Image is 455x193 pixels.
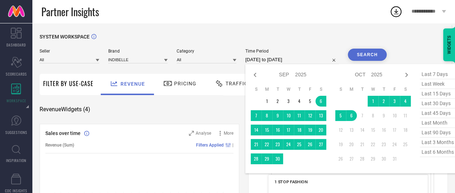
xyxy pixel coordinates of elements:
td: Wed Sep 24 2025 [283,139,294,150]
td: Fri Oct 10 2025 [389,110,400,121]
span: INSPIRATION [6,158,26,163]
svg: Zoom [189,131,194,136]
input: Select time period [245,55,339,64]
span: Brand [108,49,168,54]
td: Tue Sep 23 2025 [272,139,283,150]
td: Thu Oct 30 2025 [378,153,389,164]
td: Wed Oct 01 2025 [368,96,378,107]
td: Wed Sep 03 2025 [283,96,294,107]
div: Open download list [390,5,402,18]
span: Filters Applied [196,143,224,148]
td: Mon Oct 27 2025 [346,153,357,164]
td: Sun Sep 28 2025 [251,153,261,164]
td: Fri Sep 12 2025 [305,110,315,121]
span: SCORECARDS [6,71,27,77]
div: Previous month [251,71,259,79]
td: Wed Sep 10 2025 [283,110,294,121]
td: Fri Oct 31 2025 [389,153,400,164]
span: Revenue Widgets ( 4 ) [40,106,90,113]
td: Tue Oct 28 2025 [357,153,368,164]
td: Fri Sep 19 2025 [305,125,315,135]
td: Sun Oct 26 2025 [335,153,346,164]
td: Thu Oct 16 2025 [378,125,389,135]
button: Search [348,49,387,61]
td: Fri Sep 26 2025 [305,139,315,150]
span: Sales over time [45,130,81,136]
span: Partner Insights [41,4,99,19]
td: Fri Oct 24 2025 [389,139,400,150]
td: Thu Oct 09 2025 [378,110,389,121]
span: SUGGESTIONS [5,130,27,135]
span: Filter By Use-Case [43,79,94,88]
td: Fri Oct 17 2025 [389,125,400,135]
td: Thu Sep 04 2025 [294,96,305,107]
td: Tue Oct 21 2025 [357,139,368,150]
span: WORKSPACE [6,98,26,103]
td: Thu Sep 25 2025 [294,139,305,150]
td: Sun Sep 21 2025 [251,139,261,150]
td: Mon Sep 08 2025 [261,110,272,121]
td: Thu Oct 02 2025 [378,96,389,107]
td: Sat Sep 20 2025 [315,125,326,135]
span: | [232,143,233,148]
td: Mon Sep 22 2025 [261,139,272,150]
td: Wed Sep 17 2025 [283,125,294,135]
td: Mon Oct 20 2025 [346,139,357,150]
th: Thursday [294,86,305,92]
td: Sat Sep 13 2025 [315,110,326,121]
th: Sunday [335,86,346,92]
th: Wednesday [368,86,378,92]
th: Friday [305,86,315,92]
td: Sat Oct 18 2025 [400,125,411,135]
span: Traffic [226,81,248,86]
td: Sun Sep 14 2025 [251,125,261,135]
span: Pricing [174,81,196,86]
td: Wed Oct 15 2025 [368,125,378,135]
span: Revenue [120,81,145,87]
td: Sun Oct 19 2025 [335,139,346,150]
td: Mon Oct 13 2025 [346,125,357,135]
td: Mon Sep 15 2025 [261,125,272,135]
th: Tuesday [357,86,368,92]
th: Monday [261,86,272,92]
td: Tue Sep 30 2025 [272,153,283,164]
span: DASHBOARD [6,42,26,48]
td: Tue Oct 14 2025 [357,125,368,135]
td: Tue Sep 09 2025 [272,110,283,121]
td: Sat Oct 25 2025 [400,139,411,150]
td: Thu Sep 18 2025 [294,125,305,135]
span: Seller [40,49,99,54]
th: Saturday [400,86,411,92]
td: Sat Sep 06 2025 [315,96,326,107]
td: Tue Sep 02 2025 [272,96,283,107]
td: Sat Sep 27 2025 [315,139,326,150]
td: Wed Oct 22 2025 [368,139,378,150]
th: Monday [346,86,357,92]
td: Fri Sep 05 2025 [305,96,315,107]
td: Sat Oct 11 2025 [400,110,411,121]
th: Tuesday [272,86,283,92]
td: Wed Oct 29 2025 [368,153,378,164]
th: Friday [389,86,400,92]
th: Thursday [378,86,389,92]
div: Next month [402,71,411,79]
td: Tue Oct 07 2025 [357,110,368,121]
span: 1 STOP FASHION [274,179,308,184]
th: Wednesday [283,86,294,92]
td: Mon Sep 29 2025 [261,153,272,164]
span: Time Period [245,49,339,54]
span: SYSTEM WORKSPACE [40,34,90,40]
td: Fri Oct 03 2025 [389,96,400,107]
td: Mon Oct 06 2025 [346,110,357,121]
td: Sun Oct 12 2025 [335,125,346,135]
td: Thu Sep 11 2025 [294,110,305,121]
span: More [224,131,233,136]
th: Saturday [315,86,326,92]
td: Mon Sep 01 2025 [261,96,272,107]
td: Sun Sep 07 2025 [251,110,261,121]
span: Analyse [196,131,211,136]
td: Thu Oct 23 2025 [378,139,389,150]
th: Sunday [251,86,261,92]
td: Sun Oct 05 2025 [335,110,346,121]
span: Category [177,49,236,54]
